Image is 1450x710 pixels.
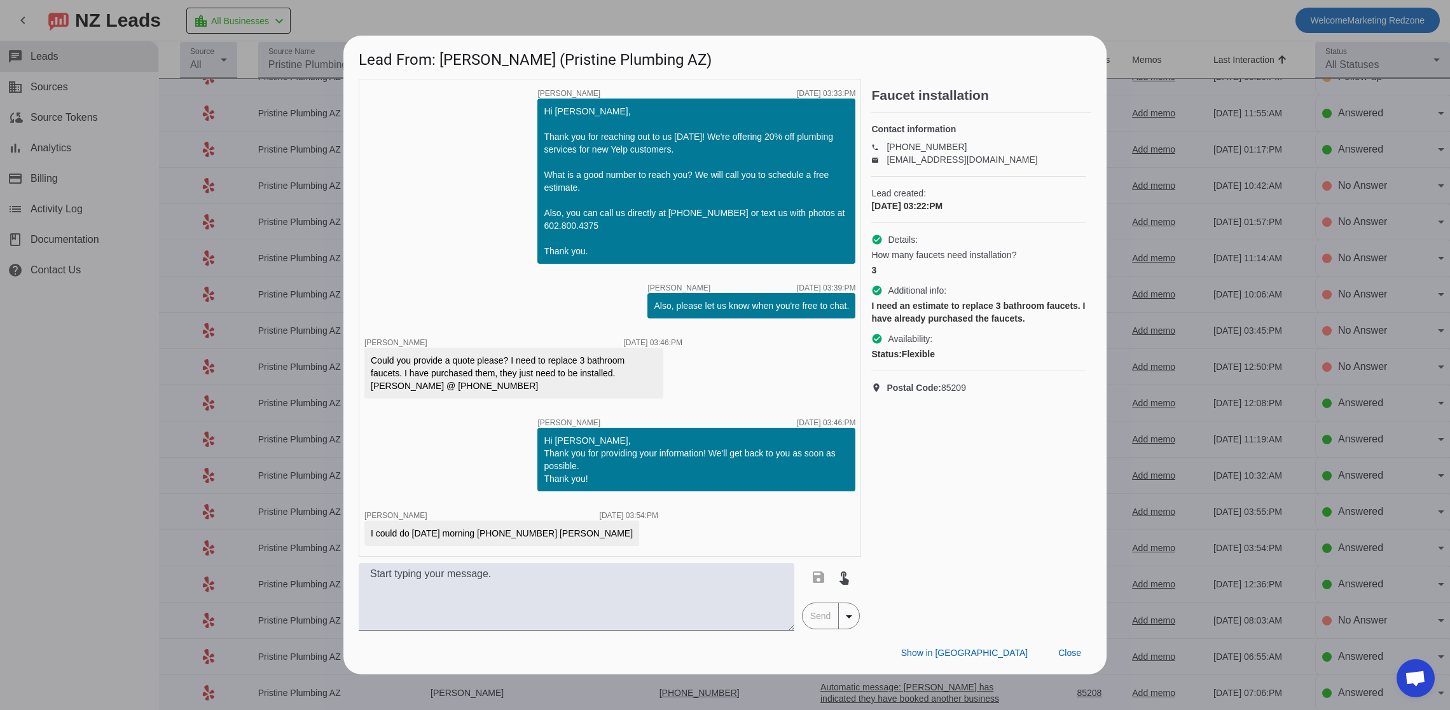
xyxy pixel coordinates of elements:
span: 85209 [887,381,966,394]
h1: Lead From: [PERSON_NAME] (Pristine Plumbing AZ) [343,36,1107,78]
span: [PERSON_NAME] [537,90,600,97]
span: [PERSON_NAME] [537,419,600,427]
span: How many faucets need installation? [871,249,1016,261]
div: Open chat [1397,659,1435,697]
button: Show in [GEOGRAPHIC_DATA] [891,641,1038,664]
button: Close [1048,641,1091,664]
span: [PERSON_NAME] [364,511,427,520]
h2: Faucet installation [871,89,1091,102]
a: [PHONE_NUMBER] [887,142,967,152]
div: Hi [PERSON_NAME], Thank you for providing your information! We'll get back to you as soon as poss... [544,434,849,485]
span: [PERSON_NAME] [647,284,710,292]
span: Close [1058,648,1081,658]
div: Hi [PERSON_NAME], Thank you for reaching out to us [DATE]! We're offering 20% off plumbing servic... [544,105,849,257]
div: 3 [871,264,1086,276]
span: [PERSON_NAME] [364,338,427,347]
mat-icon: email [871,156,887,163]
div: [DATE] 03:39:PM [797,284,855,292]
span: Additional info: [888,284,946,297]
mat-icon: check_circle [871,234,883,245]
div: [DATE] 03:54:PM [600,512,658,519]
mat-icon: arrow_drop_down [841,609,857,624]
div: I need an estimate to replace 3 bathroom faucets. I have already purchased the faucets. [871,299,1086,325]
div: Could you provide a quote please? I need to replace 3 bathroom faucets. I have purchased them, th... [371,354,657,392]
mat-icon: phone [871,144,887,150]
div: [DATE] 03:46:PM [624,339,682,346]
strong: Status: [871,349,901,359]
mat-icon: check_circle [871,333,883,345]
strong: Postal Code: [887,383,941,393]
div: [DATE] 03:33:PM [797,90,855,97]
span: Show in [GEOGRAPHIC_DATA] [901,648,1028,658]
h4: Contact information [871,123,1086,135]
div: [DATE] 03:22:PM [871,200,1086,212]
div: Also, please let us know when you're free to chat.​ [654,299,849,312]
div: [DATE] 03:46:PM [797,419,855,427]
span: Availability: [888,332,932,345]
a: [EMAIL_ADDRESS][DOMAIN_NAME] [887,154,1037,165]
div: I could do [DATE] morning [PHONE_NUMBER] [PERSON_NAME] [371,527,633,540]
mat-icon: check_circle [871,285,883,296]
span: Lead created: [871,187,1086,200]
div: Flexible [871,348,1086,360]
span: Details: [888,233,918,246]
mat-icon: location_on [871,383,887,393]
mat-icon: touch_app [836,570,852,585]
